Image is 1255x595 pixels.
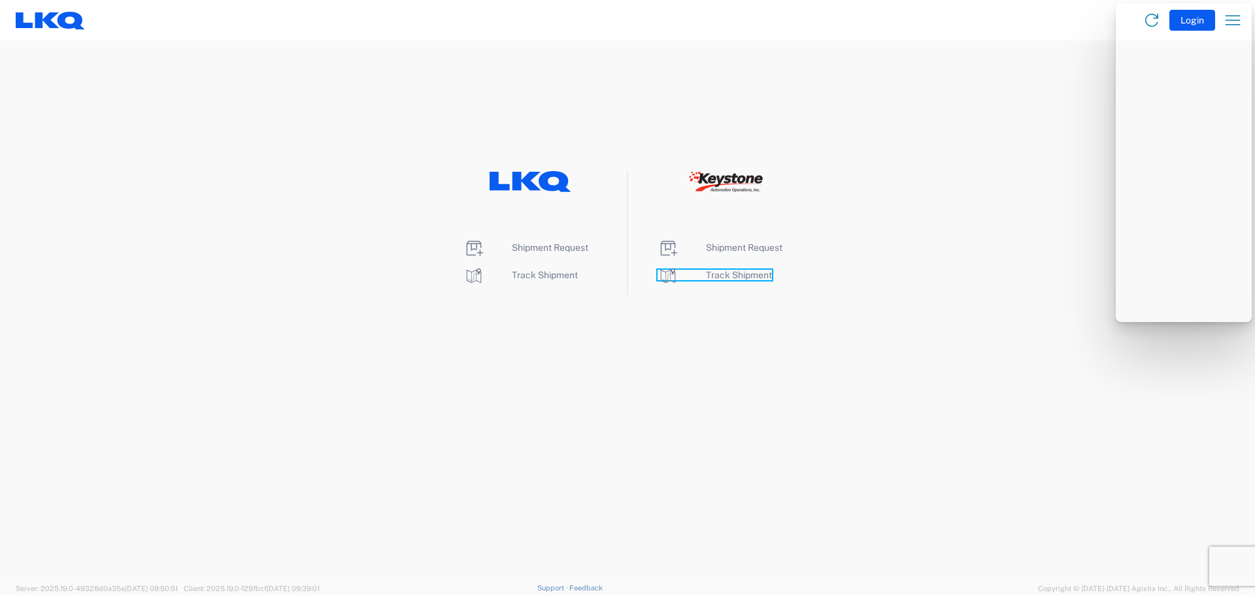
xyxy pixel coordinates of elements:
[569,584,603,592] a: Feedback
[512,242,588,253] span: Shipment Request
[184,585,320,592] span: Client: 2025.19.0-129fbcf
[512,270,578,280] span: Track Shipment
[267,585,320,592] span: [DATE] 09:39:01
[706,270,772,280] span: Track Shipment
[125,585,178,592] span: [DATE] 09:50:51
[16,585,178,592] span: Server: 2025.19.0-49328d0a35e
[658,270,772,280] a: Track Shipment
[658,242,782,253] a: Shipment Request
[706,242,782,253] span: Shipment Request
[463,270,578,280] a: Track Shipment
[1038,583,1239,594] span: Copyright © [DATE]-[DATE] Agistix Inc., All Rights Reserved
[463,242,588,253] a: Shipment Request
[537,584,570,592] a: Support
